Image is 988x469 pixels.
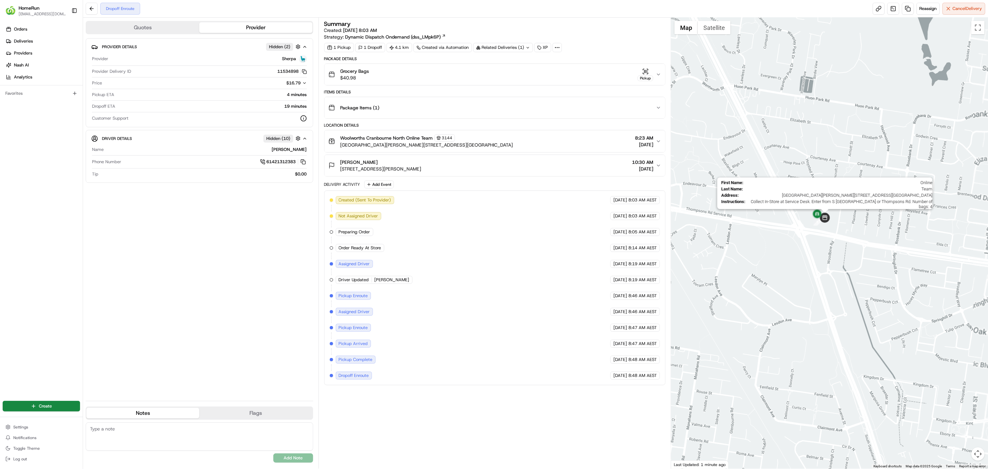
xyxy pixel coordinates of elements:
span: Not Assigned Driver [339,213,378,219]
span: Log out [13,456,27,462]
button: HomeRun [19,5,40,11]
span: Price [92,80,102,86]
button: Keyboard shortcuts [873,464,902,469]
div: 4 minutes [117,92,307,98]
button: Toggle fullscreen view [971,21,985,34]
span: 8:48 AM AEST [628,373,657,379]
span: Name [92,147,104,153]
span: Woolworths Cranbourne North Online Team [340,135,433,141]
button: Add Event [364,180,394,188]
div: $0.00 [101,171,307,177]
span: Pickup Complete [339,357,373,363]
span: [DATE] [613,325,627,331]
div: 1 Pickup [324,43,354,52]
button: Toggle Theme [3,444,80,453]
span: 8:48 AM AEST [628,357,657,363]
a: Dynamic Dispatch Ondemand (dss_LMpk6P) [345,34,446,40]
span: [GEOGRAPHIC_DATA][PERSON_NAME][STREET_ADDRESS][GEOGRAPHIC_DATA] [340,142,513,148]
span: 8:19 AM AEST [628,277,657,283]
button: Hidden (10) [263,134,302,143]
span: Providers [14,50,32,56]
span: Dropoff ETA [92,103,115,109]
span: First Name : [721,180,744,185]
span: Driver Details [102,136,132,141]
div: [PERSON_NAME] [106,147,307,153]
span: 10:30 AM [632,159,653,166]
button: Package Items (1) [324,97,666,118]
span: Orders [14,26,27,32]
button: Notifications [3,433,80,442]
a: Open this area in Google Maps (opens a new window) [673,460,695,469]
span: Assigned Driver [339,261,370,267]
div: Delivery Activity [324,182,360,187]
button: Reassign [917,3,940,15]
span: [DATE] [613,293,627,299]
div: Package Details [324,56,666,61]
button: 11534898 [278,68,307,74]
span: Notifications [13,435,37,440]
button: Woolworths Cranbourne North Online Team3144[GEOGRAPHIC_DATA][PERSON_NAME][STREET_ADDRESS][GEOGRAP... [324,130,666,152]
a: Terms (opens in new tab) [946,464,955,468]
span: Last Name : [721,186,743,191]
button: Grocery Bags$40.98Pickup [324,64,666,85]
span: 8:23 AM [635,135,653,141]
a: Analytics [3,72,83,82]
button: Provider [199,22,312,33]
span: Pickup Enroute [339,293,368,299]
button: Quotes [86,22,199,33]
div: Strategy: [324,34,446,40]
span: Provider Details [102,44,137,50]
span: Dynamic Dispatch Ondemand (dss_LMpk6P) [345,34,441,40]
button: HomeRunHomeRun[EMAIL_ADDRESS][DOMAIN_NAME] [3,3,69,19]
span: Created: [324,27,377,34]
span: 8:03 AM AEST [628,213,657,219]
span: Phone Number [92,159,121,165]
span: [DATE] [613,277,627,283]
a: Orders [3,24,83,35]
span: [DATE] [613,309,627,315]
span: [PERSON_NAME] [340,159,378,166]
span: [DATE] [635,141,653,148]
span: Map data ©2025 Google [906,464,942,468]
button: [PERSON_NAME][STREET_ADDRESS][PERSON_NAME]10:30 AM[DATE] [324,155,666,176]
span: Hidden ( 2 ) [269,44,290,50]
span: [EMAIL_ADDRESS][DOMAIN_NAME] [19,11,66,17]
span: Tip [92,171,98,177]
span: 8:19 AM AEST [628,261,657,267]
span: [STREET_ADDRESS][PERSON_NAME] [340,166,421,172]
span: 8:03 AM AEST [628,197,657,203]
button: Create [3,401,80,411]
span: Provider Delivery ID [92,68,131,74]
span: [GEOGRAPHIC_DATA][PERSON_NAME][STREET_ADDRESS][GEOGRAPHIC_DATA] [742,193,933,198]
div: Created via Automation [413,43,472,52]
button: CancelDelivery [943,3,985,15]
span: [DATE] [613,197,627,203]
div: Favorites [3,88,80,99]
span: [DATE] [613,373,627,379]
span: Pickup ETA [92,92,114,98]
span: Preparing Order [339,229,370,235]
span: Create [39,403,52,409]
div: Related Deliveries (1) [473,43,533,52]
button: Driver DetailsHidden (10) [91,133,308,144]
span: Sherpa [282,56,296,62]
button: Show satellite imagery [698,21,731,34]
button: $16.79 [248,80,307,86]
span: Hidden ( 10 ) [266,136,290,142]
span: 8:05 AM AEST [628,229,657,235]
a: Deliveries [3,36,83,47]
span: Pickup Enroute [339,325,368,331]
span: Customer Support [92,115,129,121]
span: Package Items ( 1 ) [340,104,380,111]
span: 61421312383 [267,159,296,165]
button: Flags [199,408,312,418]
span: [DATE] [613,341,627,347]
button: Map camera controls [971,447,985,461]
span: Settings [13,424,28,430]
span: 8:14 AM AEST [628,245,657,251]
span: 8:46 AM AEST [628,309,657,315]
span: Toggle Theme [13,446,40,451]
div: 4.1 km [387,43,412,52]
div: Pickup [638,75,653,81]
span: Created (Sent To Provider) [339,197,391,203]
